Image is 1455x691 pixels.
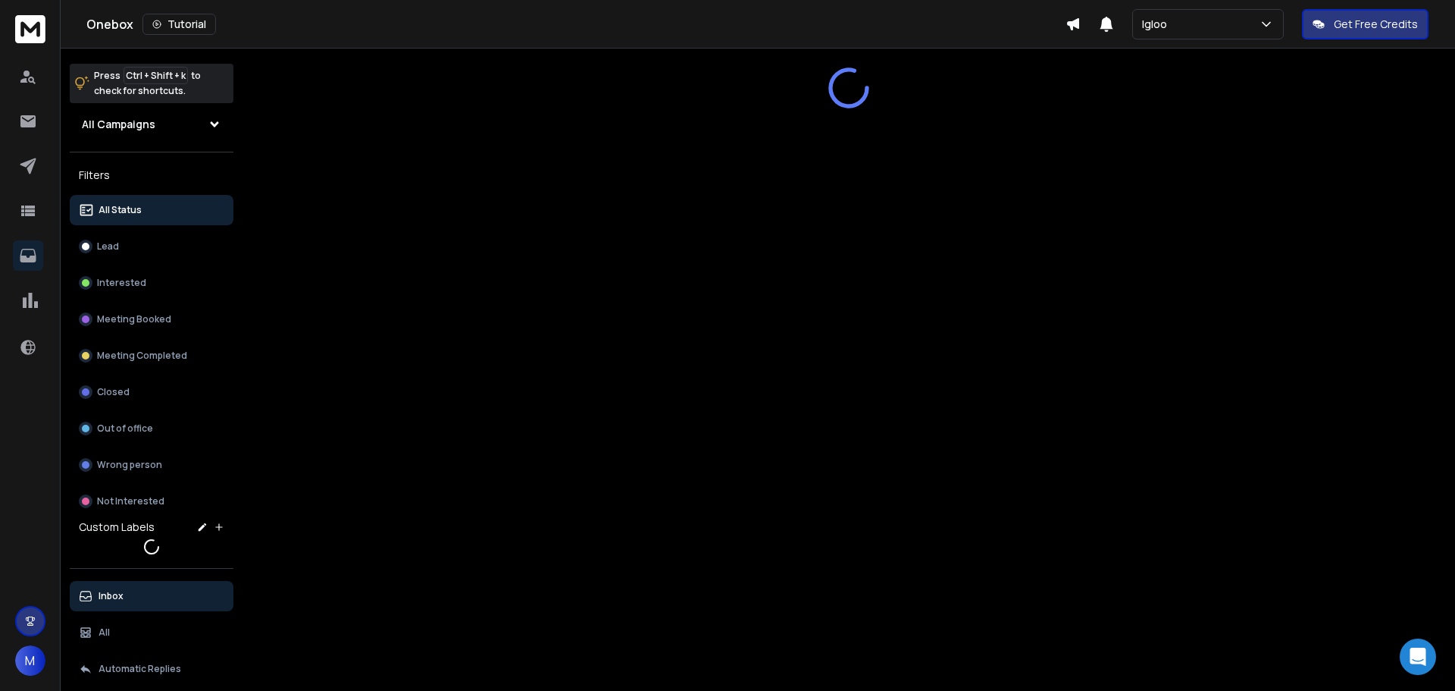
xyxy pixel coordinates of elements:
button: Lead [70,231,233,262]
p: Wrong person [97,459,162,471]
button: Meeting Completed [70,341,233,371]
p: All Status [99,204,142,216]
button: M [15,645,45,676]
h1: All Campaigns [82,117,155,132]
button: Not Interested [70,486,233,517]
p: Inbox [99,590,124,602]
button: All Campaigns [70,109,233,140]
div: Open Intercom Messenger [1400,639,1436,675]
p: Press to check for shortcuts. [94,68,201,99]
button: Inbox [70,581,233,611]
button: All [70,617,233,648]
p: Get Free Credits [1334,17,1418,32]
button: Automatic Replies [70,654,233,684]
p: Lead [97,240,119,253]
p: Not Interested [97,495,164,507]
button: Closed [70,377,233,407]
p: Automatic Replies [99,663,181,675]
button: All Status [70,195,233,225]
p: All [99,627,110,639]
span: Ctrl + Shift + k [124,67,188,84]
button: Tutorial [142,14,216,35]
p: Igloo [1142,17,1173,32]
button: Meeting Booked [70,304,233,335]
p: Meeting Booked [97,313,171,325]
p: Meeting Completed [97,350,187,362]
button: Get Free Credits [1302,9,1428,39]
p: Interested [97,277,146,289]
button: Out of office [70,413,233,444]
p: Out of office [97,422,153,435]
h3: Custom Labels [79,520,155,535]
div: Onebox [86,14,1065,35]
p: Closed [97,386,130,398]
button: Interested [70,268,233,298]
h3: Filters [70,165,233,186]
button: Wrong person [70,450,233,480]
